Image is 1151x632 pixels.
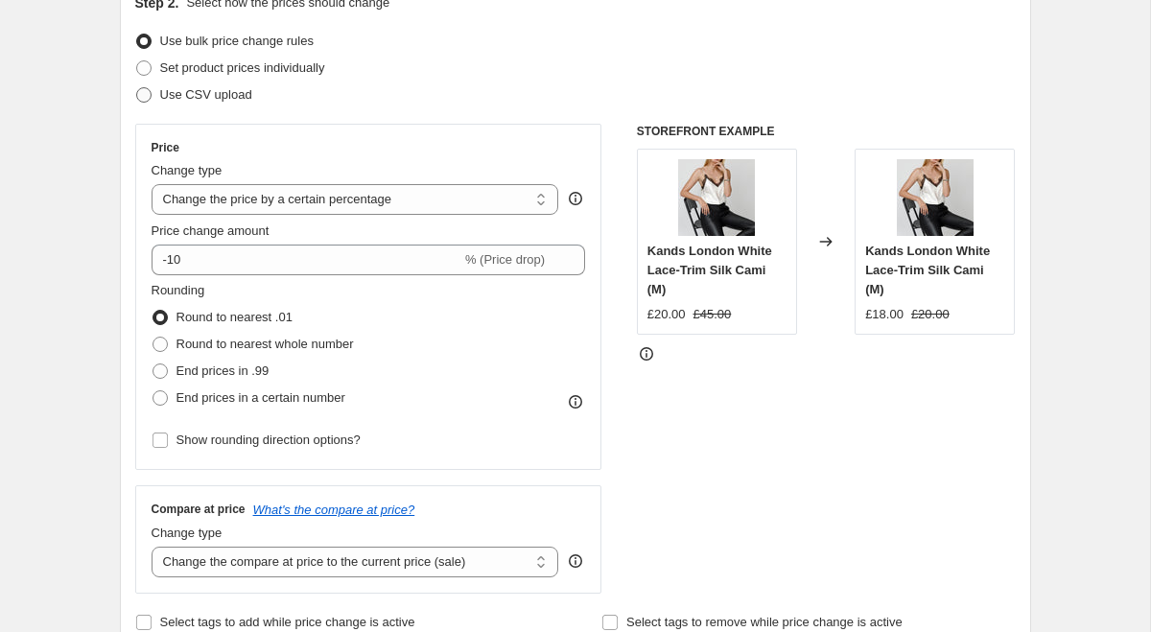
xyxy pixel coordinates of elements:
[253,503,415,517] button: What's the compare at price?
[160,60,325,75] span: Set product prices individually
[637,124,1016,139] h6: STOREFRONT EXAMPLE
[566,189,585,208] div: help
[160,615,415,629] span: Select tags to add while price change is active
[152,502,246,517] h3: Compare at price
[176,390,345,405] span: End prices in a certain number
[160,34,314,48] span: Use bulk price change rules
[152,526,223,540] span: Change type
[152,163,223,177] span: Change type
[152,245,461,275] input: -15
[160,87,252,102] span: Use CSV upload
[176,310,293,324] span: Round to nearest .01
[465,252,545,267] span: % (Price drop)
[911,305,950,324] strike: £20.00
[865,244,990,296] span: Kands London White Lace-Trim Silk Cami (M)
[693,305,732,324] strike: £45.00
[176,433,361,447] span: Show rounding direction options?
[897,159,974,236] img: Untitleddesign_7_80x.jpg
[626,615,903,629] span: Select tags to remove while price change is active
[566,551,585,571] div: help
[176,337,354,351] span: Round to nearest whole number
[176,363,270,378] span: End prices in .99
[647,244,772,296] span: Kands London White Lace-Trim Silk Cami (M)
[152,223,270,238] span: Price change amount
[647,305,686,324] div: £20.00
[678,159,755,236] img: Untitleddesign_7_80x.jpg
[865,305,904,324] div: £18.00
[152,140,179,155] h3: Price
[152,283,205,297] span: Rounding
